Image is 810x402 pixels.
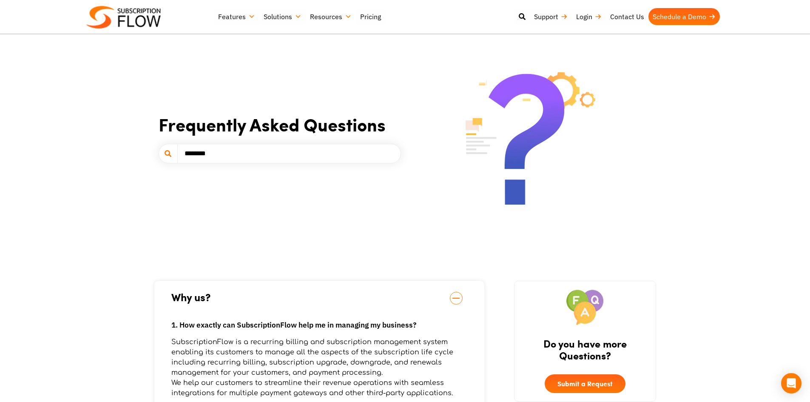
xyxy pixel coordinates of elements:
img: Subscriptionflow [86,6,161,29]
a: Solutions [259,8,306,25]
a: Pricing [356,8,385,25]
div: Open Intercom Messenger [781,373,801,393]
h1: Frequently Asked Questions [159,113,401,136]
a: Features [214,8,259,25]
a: Support [530,8,572,25]
img: query-icon [566,290,604,325]
span: Why us? [171,289,467,305]
h4: 1. How exactly can SubscriptionFlow help me in managing my business? [171,319,467,331]
a: Contact Us [606,8,648,25]
img: faq-icon [466,72,595,205]
p: SubscriptionFlow is a recurring billing and subscription management system enabling its customers... [171,337,467,398]
a: Login [572,8,606,25]
h3: Do you have more Questions? [523,337,647,361]
a: Submit a Request [545,374,625,393]
a: Schedule a Demo [648,8,720,25]
a: Resources [306,8,356,25]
